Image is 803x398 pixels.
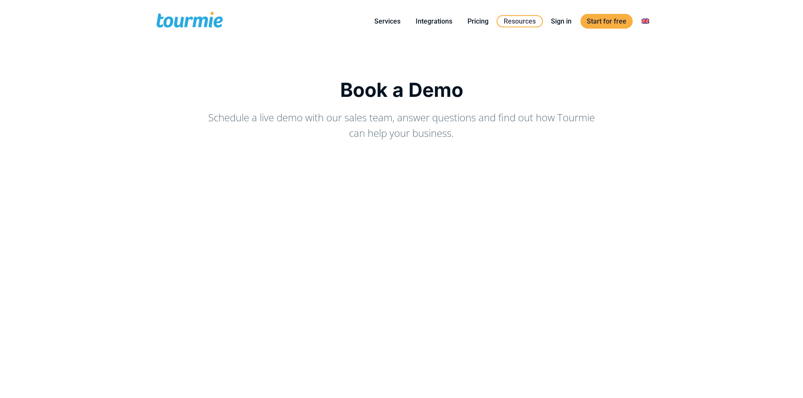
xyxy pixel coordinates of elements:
[497,15,543,27] a: Resources
[461,16,495,27] a: Pricing
[201,110,602,141] p: Schedule a live demo with our sales team, answer questions and find out how Tourmie can help your...
[580,14,633,29] a: Start for free
[368,16,407,27] a: Services
[155,78,648,101] h1: Book a Demo
[545,16,578,27] a: Sign in
[409,16,459,27] a: Integrations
